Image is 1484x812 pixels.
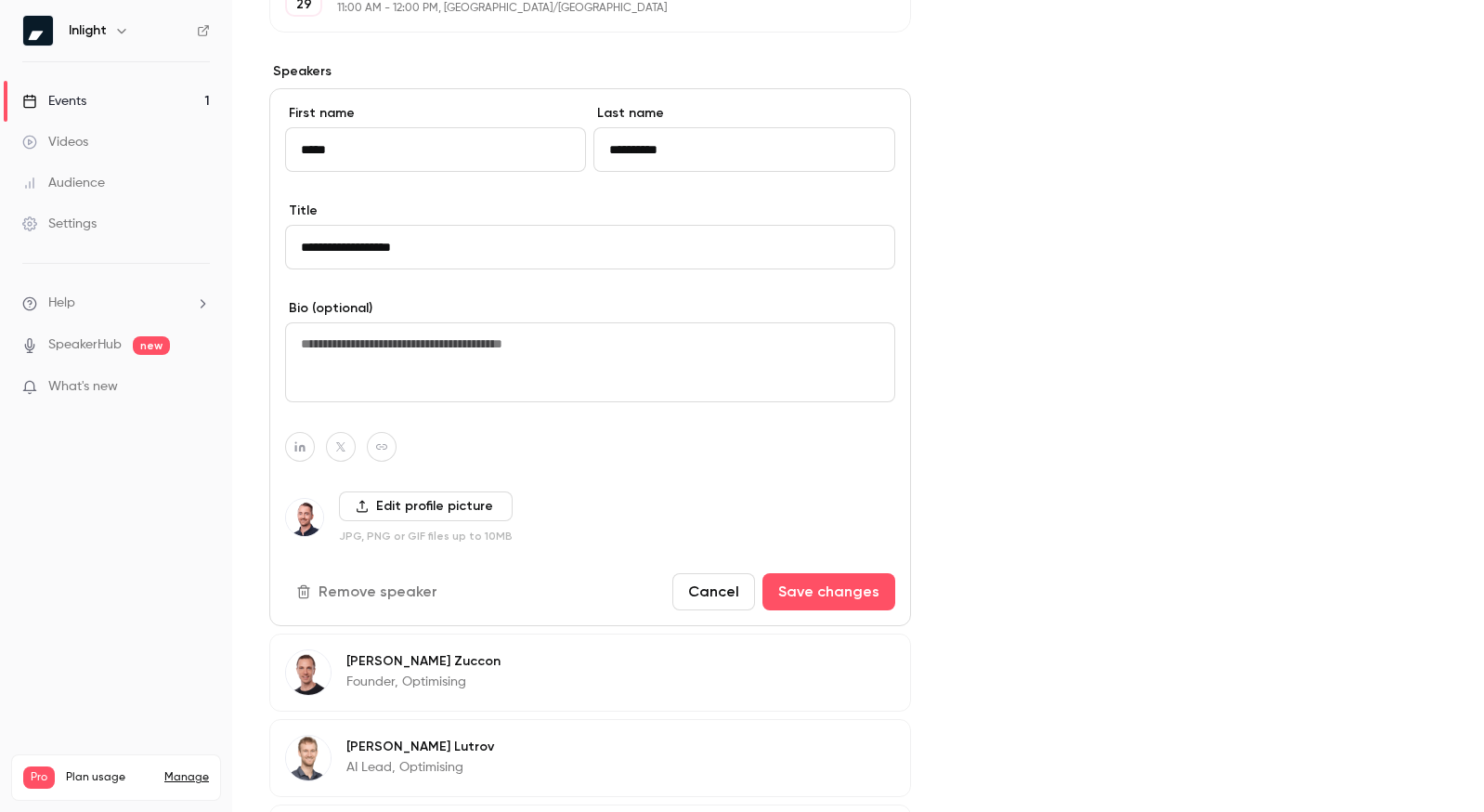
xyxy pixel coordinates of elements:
[269,719,911,797] div: Tom Lutrov[PERSON_NAME] LutrovAI Lead, Optimising
[48,377,118,397] span: What's new
[337,1,813,16] p: 11:00 AM - 12:00 PM, [GEOGRAPHIC_DATA]/[GEOGRAPHIC_DATA]
[48,335,122,355] a: SpeakerHub
[22,294,210,313] li: help-dropdown-opener
[762,573,895,610] button: Save changes
[346,652,501,671] p: [PERSON_NAME] Zuccon
[346,738,494,756] p: [PERSON_NAME] Lutrov
[23,16,53,46] img: Inlight
[69,21,107,40] h6: Inlight
[48,294,75,313] span: Help
[339,491,513,521] label: Edit profile picture
[133,336,170,355] span: new
[339,529,513,544] p: JPG, PNG or GIF files up to 10MB
[23,766,55,789] span: Pro
[269,62,911,81] label: Speakers
[22,174,105,192] div: Audience
[593,104,894,123] label: Last name
[346,758,494,777] p: AI Lead, Optimising
[269,634,911,712] div: Daniel Zuccon[PERSON_NAME] ZucconFounder, Optimising
[286,650,331,695] img: Daniel Zuccon
[22,92,86,111] div: Events
[346,673,501,691] p: Founder, Optimising
[286,499,323,536] img: James Richardson
[66,770,153,785] span: Plan usage
[164,770,209,785] a: Manage
[22,215,97,233] div: Settings
[285,299,895,318] label: Bio (optional)
[286,736,331,780] img: Tom Lutrov
[285,104,586,123] label: First name
[672,573,755,610] button: Cancel
[22,133,88,151] div: Videos
[285,202,895,220] label: Title
[285,573,452,610] button: Remove speaker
